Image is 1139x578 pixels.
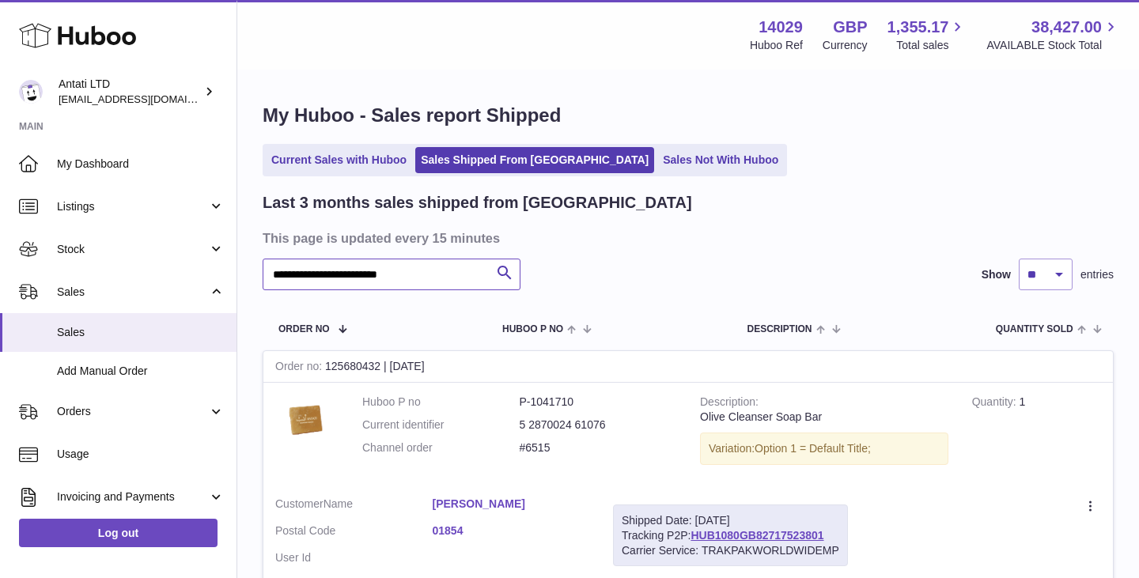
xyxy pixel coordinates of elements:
strong: 14029 [759,17,803,38]
div: Variation: [700,433,948,465]
span: Quantity Sold [996,324,1073,334]
dt: Huboo P no [362,395,520,410]
a: HUB1080GB82717523801 [691,529,823,542]
span: Usage [57,447,225,462]
div: Shipped Date: [DATE] [622,513,839,528]
dd: 5 2870024 61076 [520,417,677,433]
a: Sales Shipped From [GEOGRAPHIC_DATA] [415,147,654,173]
td: 1 [960,383,1113,485]
span: Sales [57,285,208,300]
dt: Name [275,497,433,516]
span: Order No [278,324,330,334]
img: barsoap.png [275,395,339,447]
div: Carrier Service: TRAKPAKWORLDWIDEMP [622,543,839,558]
div: 125680432 | [DATE] [263,351,1113,383]
div: Huboo Ref [750,38,803,53]
span: entries [1080,267,1114,282]
label: Show [982,267,1011,282]
div: Antati LTD [59,77,201,107]
a: 01854 [433,523,590,538]
span: Total sales [896,38,967,53]
a: Log out [19,519,218,547]
dt: Channel order [362,440,520,455]
span: My Dashboard [57,157,225,172]
strong: GBP [833,17,867,38]
dd: P-1041710 [520,395,677,410]
span: Option 1 = Default Title; [755,442,871,455]
span: Huboo P no [502,324,563,334]
h2: Last 3 months sales shipped from [GEOGRAPHIC_DATA] [263,192,692,213]
span: Add Manual Order [57,364,225,379]
span: Customer [275,497,324,510]
a: Sales Not With Huboo [657,147,784,173]
span: Description [747,324,812,334]
strong: Quantity [972,395,1020,412]
dt: User Id [275,550,433,565]
h3: This page is updated every 15 minutes [263,229,1110,247]
dd: #6515 [520,440,677,455]
dt: Current identifier [362,417,520,433]
a: [PERSON_NAME] [433,497,590,512]
span: Orders [57,404,208,419]
div: Olive Cleanser Soap Bar [700,410,948,425]
span: Sales [57,325,225,340]
div: Tracking P2P: [613,504,848,567]
span: 1,355.17 [887,17,949,38]
span: 38,427.00 [1031,17,1102,38]
a: 38,427.00 AVAILABLE Stock Total [986,17,1120,53]
span: Listings [57,199,208,214]
img: toufic@antatiskin.com [19,80,43,104]
div: Currency [823,38,868,53]
span: Stock [57,242,208,257]
span: AVAILABLE Stock Total [986,38,1120,53]
a: Current Sales with Huboo [266,147,412,173]
span: Invoicing and Payments [57,489,208,504]
span: [EMAIL_ADDRESS][DOMAIN_NAME] [59,93,233,105]
h1: My Huboo - Sales report Shipped [263,103,1114,128]
strong: Description [700,395,759,412]
a: 1,355.17 Total sales [887,17,967,53]
dt: Postal Code [275,523,433,542]
strong: Order no [275,360,325,376]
